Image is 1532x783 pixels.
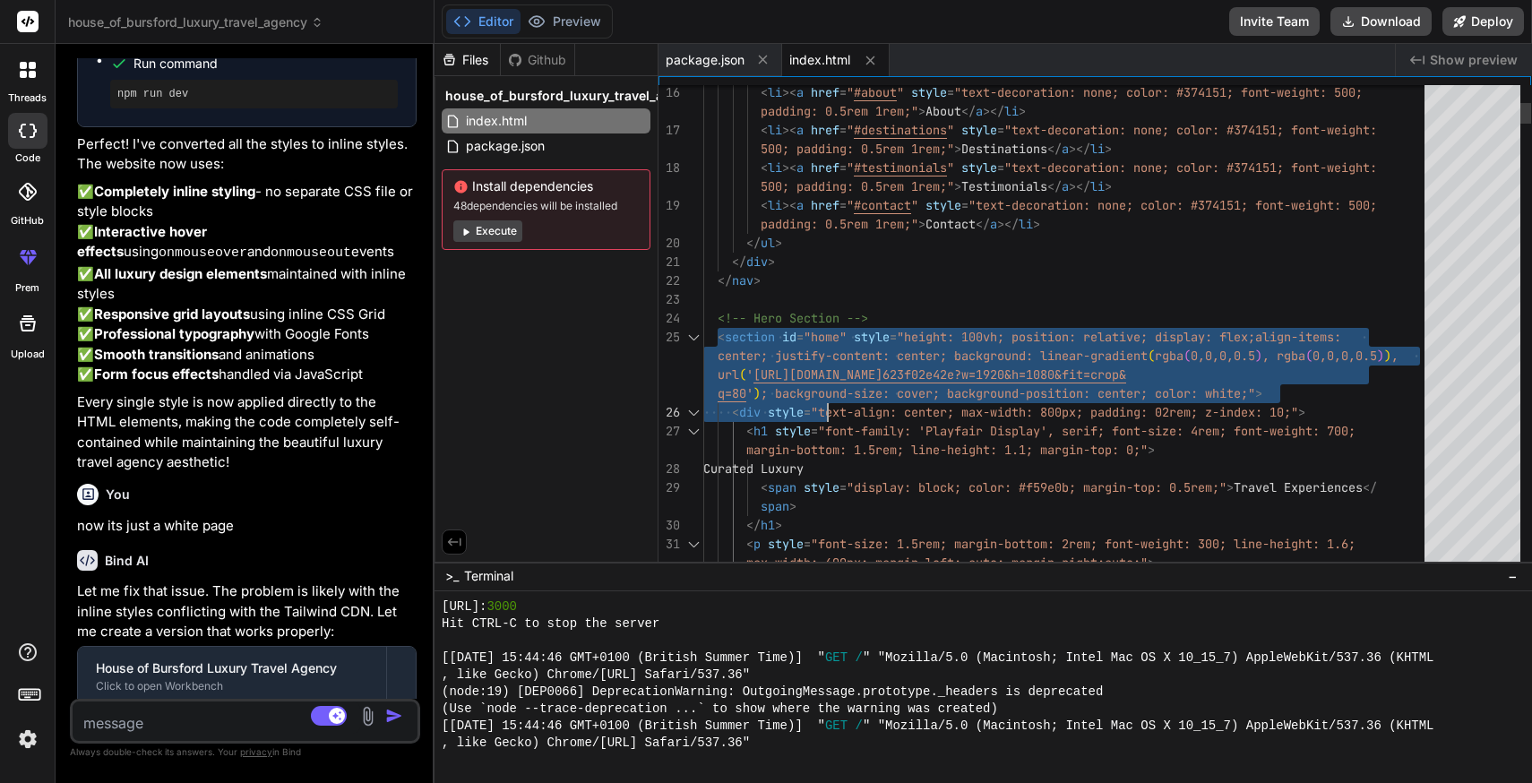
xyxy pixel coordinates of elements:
[1019,216,1033,232] span: li
[863,718,1434,735] span: " "Mozilla/5.0 (Macintosh; Intel Mac OS X 10_15_7) AppleWebKit/537.36 (KHTML
[897,84,904,100] span: "
[658,290,680,309] div: 23
[501,51,574,69] div: Github
[1330,7,1432,36] button: Download
[442,684,1103,701] span: (node:19) [DEP0066] DeprecationWarning: OutgoingMessage.prototype._headers is deprecated
[133,55,398,73] span: Run command
[847,84,854,100] span: "
[658,234,680,253] div: 20
[954,141,961,157] span: >
[811,122,839,138] span: href
[1047,141,1062,157] span: </
[811,197,839,213] span: href
[658,121,680,140] div: 17
[925,197,961,213] span: style
[761,103,918,119] span: padding: 0.5rem 1rem;"
[796,329,804,345] span: =
[775,517,782,533] span: >
[1019,103,1026,119] span: >
[961,103,976,119] span: </
[77,516,417,537] p: now its just a white page
[839,159,847,176] span: =
[761,498,789,514] span: span
[856,718,863,735] span: /
[271,245,351,261] code: onmouseout
[240,746,272,757] span: privacy
[718,385,746,401] span: q=80
[445,567,459,585] span: >_
[804,479,839,495] span: style
[94,325,254,342] strong: Professional typography
[804,404,811,420] span: =
[882,366,1126,383] span: 623f02e42e?w=1920&h=1080&fit=crop&
[997,216,1019,232] span: ></
[1508,567,1518,585] span: −
[796,197,804,213] span: a
[78,647,386,706] button: House of Bursford Luxury Travel AgencyClick to open Workbench
[918,103,925,119] span: >
[768,197,782,213] span: li
[357,706,378,727] img: attachment
[70,744,420,761] p: Always double-check its answers. Your in Bind
[746,536,753,552] span: <
[96,659,368,677] div: House of Bursford Luxury Travel Agency
[796,84,804,100] span: a
[1155,348,1183,364] span: rgba
[682,328,705,347] div: Click to collapse the range.
[753,366,882,383] span: [URL][DOMAIN_NAME]
[442,598,486,615] span: [URL]:
[77,134,417,175] p: Perfect! I've converted all the styles to inline styles. The website now uses:
[782,159,796,176] span: ><
[947,122,954,138] span: "
[961,122,997,138] span: style
[1169,536,1356,552] span: ht: 300; line-height: 1.6;
[863,650,1434,667] span: " "Mozilla/5.0 (Macintosh; Intel Mac OS X 10_15_7) AppleWebKit/537.36 (KHTML
[761,216,918,232] span: padding: 0.5rem 1rem;"
[77,182,417,385] p: ✅ - no separate CSS file or style blocks ✅ using and events ✅ maintained with inline styles ✅ usi...
[782,122,796,138] span: ><
[94,183,255,200] strong: Completely inline styling
[990,216,997,232] span: a
[1255,385,1262,401] span: >
[1004,103,1019,119] span: li
[753,272,761,288] span: >
[658,83,680,102] div: 16
[1148,348,1155,364] span: (
[1062,178,1069,194] span: a
[1504,562,1521,590] button: −
[753,423,768,439] span: h1
[768,122,782,138] span: li
[968,197,1327,213] span: "text-decoration: none; color: #374151; font-weigh
[1105,141,1112,157] span: >
[1305,348,1313,364] span: (
[718,310,868,326] span: <!-- Hero Section -->
[856,650,863,667] span: /
[753,385,761,401] span: )
[658,159,680,177] div: 18
[961,197,968,213] span: =
[961,178,1047,194] span: Testimonials
[983,103,1004,119] span: ></
[1255,329,1341,345] span: align-items:
[117,87,391,101] pre: npm run dev
[1090,141,1105,157] span: li
[746,235,761,251] span: </
[925,216,976,232] span: Contact
[753,536,761,552] span: p
[1069,141,1090,157] span: ></
[782,197,796,213] span: ><
[13,724,43,754] img: settings
[854,159,947,176] span: #testimonials
[1313,84,1363,100] span: t: 500;
[847,159,854,176] span: "
[453,199,639,213] span: 48 dependencies will be installed
[1442,7,1524,36] button: Deploy
[911,197,918,213] span: "
[1191,348,1255,364] span: 0,0,0,0.5
[1004,122,1363,138] span: "text-decoration: none; color: #374151; font-weigh
[1062,141,1069,157] span: a
[1047,178,1062,194] span: </
[1255,348,1262,364] span: )
[1363,479,1377,495] span: </
[947,159,954,176] span: "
